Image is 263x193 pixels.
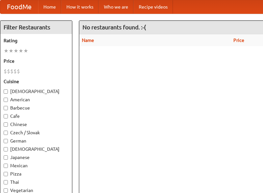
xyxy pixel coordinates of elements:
h5: Price [4,58,69,64]
label: Cafe [4,113,69,119]
label: Barbecue [4,105,69,111]
h5: Cuisine [4,78,69,85]
ng-pluralize: No restaurants found. :-( [83,24,146,30]
a: FoodMe [0,0,38,14]
a: Home [38,0,61,14]
label: [DEMOGRAPHIC_DATA] [4,88,69,95]
li: $ [4,68,7,75]
label: Thai [4,179,69,185]
input: Thai [4,180,8,184]
input: Barbecue [4,106,8,110]
a: Name [82,38,94,43]
a: How it works [61,0,99,14]
a: Recipe videos [133,0,173,14]
input: [DEMOGRAPHIC_DATA] [4,147,8,151]
label: Chinese [4,121,69,128]
label: Pizza [4,171,69,177]
label: Japanese [4,154,69,161]
li: $ [13,68,17,75]
label: Czech / Slovak [4,129,69,136]
li: $ [7,68,10,75]
a: Price [233,38,244,43]
li: ★ [9,47,13,54]
a: Who we are [99,0,133,14]
h5: Rating [4,37,69,44]
input: American [4,98,8,102]
input: Japanese [4,155,8,160]
input: Czech / Slovak [4,131,8,135]
input: Vegetarian [4,188,8,193]
li: $ [17,68,20,75]
input: German [4,139,8,143]
li: ★ [18,47,23,54]
input: Mexican [4,164,8,168]
label: German [4,138,69,144]
input: Pizza [4,172,8,176]
input: Chinese [4,122,8,127]
li: $ [10,68,13,75]
label: Mexican [4,162,69,169]
li: ★ [23,47,28,54]
li: ★ [4,47,9,54]
input: [DEMOGRAPHIC_DATA] [4,89,8,94]
li: ★ [13,47,18,54]
h4: Filter Restaurants [0,21,72,34]
label: [DEMOGRAPHIC_DATA] [4,146,69,152]
label: American [4,96,69,103]
input: Cafe [4,114,8,118]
